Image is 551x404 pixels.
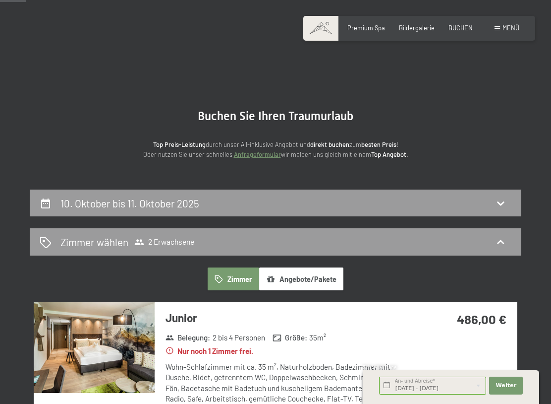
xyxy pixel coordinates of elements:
h2: 10. Oktober bis 11. Oktober 2025 [60,197,199,209]
span: 2 bis 4 Personen [213,333,265,343]
img: mss_renderimg.php [34,302,155,393]
a: Bildergalerie [399,24,435,32]
a: Anfrageformular [234,150,281,158]
h3: Junior [165,310,408,326]
button: Weiter [489,377,523,395]
button: Angebote/Pakete [259,268,343,290]
strong: Größe : [273,333,307,343]
strong: Top Preis-Leistung [153,140,206,148]
h2: Zimmer wählen [60,235,128,249]
strong: 486,00 € [457,311,506,327]
a: BUCHEN [448,24,473,32]
strong: direkt buchen [310,140,349,148]
button: Zimmer [208,268,259,290]
span: 35 m² [309,333,326,343]
span: Weiter [496,382,516,390]
strong: Nur noch 1 Zimmer frei. [165,346,254,356]
span: 2 Erwachsene [134,237,194,247]
p: durch unser All-inklusive Angebot und zum ! Oder nutzen Sie unser schnelles wir melden uns gleich... [77,139,474,160]
span: Buchen Sie Ihren Traumurlaub [198,109,353,123]
strong: besten Preis [361,140,396,148]
span: Schnellanfrage [363,364,397,370]
span: Menü [502,24,519,32]
a: Premium Spa [347,24,385,32]
strong: Belegung : [165,333,211,343]
strong: Top Angebot. [371,150,408,158]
